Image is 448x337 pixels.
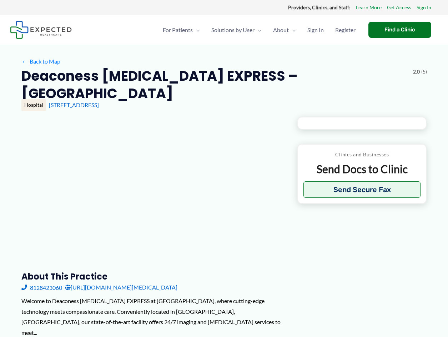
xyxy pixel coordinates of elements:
p: Send Docs to Clinic [303,162,421,176]
span: 2.0 [413,67,420,76]
span: Sign In [307,17,324,42]
span: Menu Toggle [289,17,296,42]
a: Sign In [302,17,329,42]
a: Register [329,17,361,42]
span: About [273,17,289,42]
a: Find a Clinic [368,22,431,38]
a: ←Back to Map [21,56,60,67]
a: Learn More [356,3,382,12]
span: Solutions by User [211,17,255,42]
a: Solutions by UserMenu Toggle [206,17,267,42]
a: AboutMenu Toggle [267,17,302,42]
h2: Deaconess [MEDICAL_DATA] EXPRESS – [GEOGRAPHIC_DATA] [21,67,407,102]
strong: Providers, Clinics, and Staff: [288,4,351,10]
nav: Primary Site Navigation [157,17,361,42]
span: Menu Toggle [255,17,262,42]
a: Get Access [387,3,411,12]
img: Expected Healthcare Logo - side, dark font, small [10,21,72,39]
button: Send Secure Fax [303,181,421,198]
a: [STREET_ADDRESS] [49,101,99,108]
div: Hospital [21,99,46,111]
h3: About this practice [21,271,286,282]
a: Sign In [417,3,431,12]
span: (5) [421,67,427,76]
span: Menu Toggle [193,17,200,42]
a: 8128423060 [21,282,62,293]
a: For PatientsMenu Toggle [157,17,206,42]
span: Register [335,17,356,42]
p: Clinics and Businesses [303,150,421,159]
span: For Patients [163,17,193,42]
a: [URL][DOMAIN_NAME][MEDICAL_DATA] [65,282,177,293]
span: ← [21,58,28,65]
